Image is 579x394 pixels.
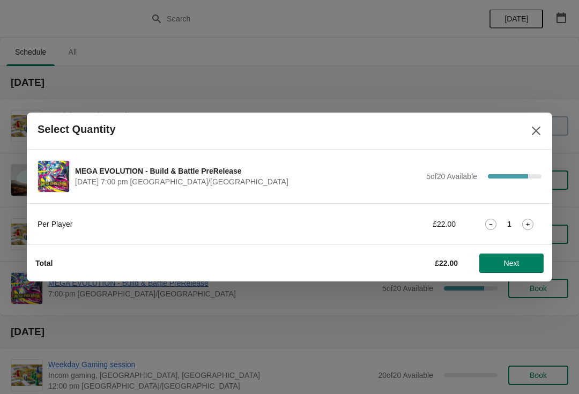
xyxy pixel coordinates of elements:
[35,259,53,267] strong: Total
[75,176,421,187] span: [DATE] 7:00 pm [GEOGRAPHIC_DATA]/[GEOGRAPHIC_DATA]
[504,259,519,267] span: Next
[426,172,477,181] span: 5 of 20 Available
[38,161,69,192] img: MEGA EVOLUTION - Build & Battle PreRelease | | October 1 | 7:00 pm Europe/London
[38,123,116,136] h2: Select Quantity
[38,219,335,229] div: Per Player
[479,254,544,273] button: Next
[526,121,546,140] button: Close
[75,166,421,176] span: MEGA EVOLUTION - Build & Battle PreRelease
[357,219,456,229] div: £22.00
[507,219,511,229] strong: 1
[435,259,458,267] strong: £22.00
